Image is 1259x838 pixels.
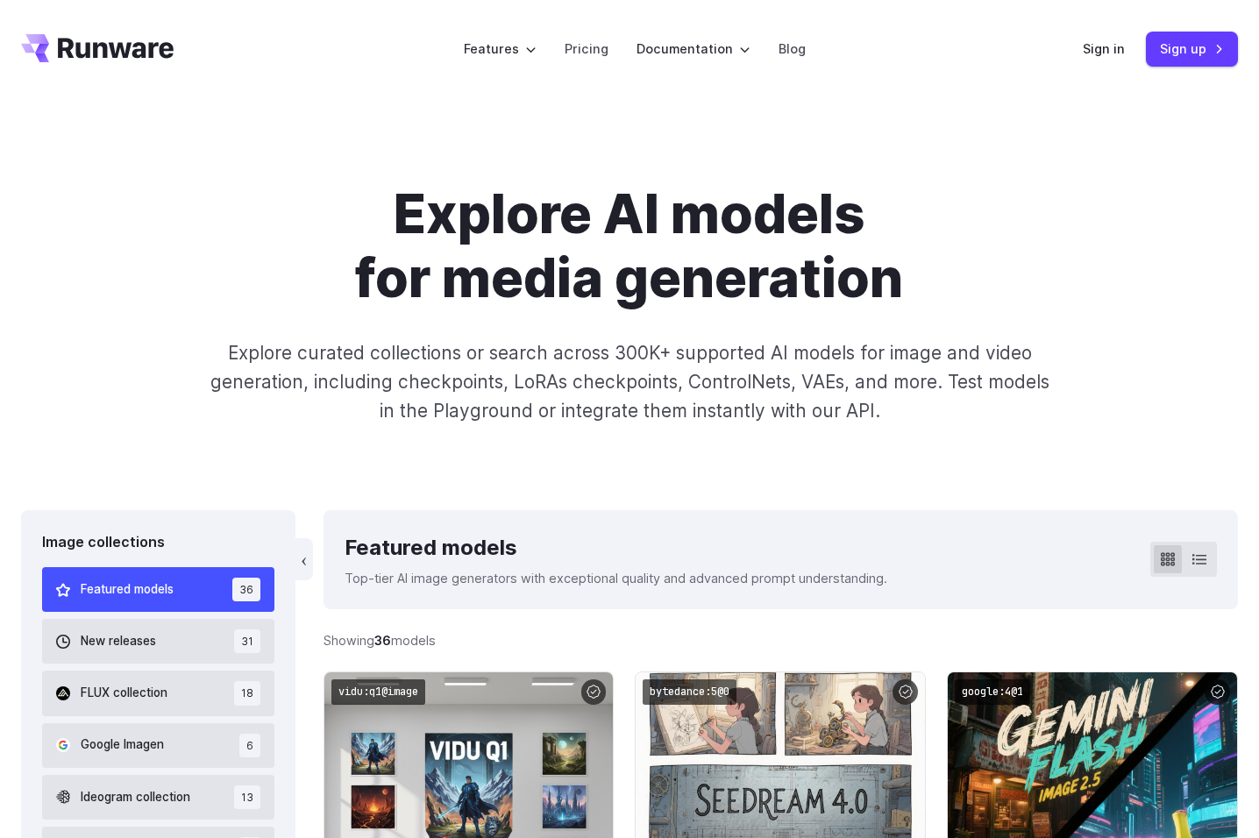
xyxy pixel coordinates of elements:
[374,633,391,648] strong: 36
[81,735,164,755] span: Google Imagen
[345,568,887,588] p: Top-tier AI image generators with exceptional quality and advanced prompt understanding.
[637,39,750,59] label: Documentation
[1083,39,1125,59] a: Sign in
[42,671,274,715] button: FLUX collection 18
[42,723,274,768] button: Google Imagen 6
[234,785,260,809] span: 13
[143,182,1116,310] h1: Explore AI models for media generation
[234,629,260,653] span: 31
[234,681,260,705] span: 18
[42,619,274,664] button: New releases 31
[42,567,274,612] button: Featured models 36
[565,39,608,59] a: Pricing
[464,39,537,59] label: Features
[81,788,190,807] span: Ideogram collection
[324,630,436,650] div: Showing models
[81,632,156,651] span: New releases
[42,531,274,554] div: Image collections
[643,679,736,705] code: bytedance:5@0
[81,684,167,703] span: FLUX collection
[239,734,260,757] span: 6
[203,338,1056,426] p: Explore curated collections or search across 300K+ supported AI models for image and video genera...
[1146,32,1238,66] a: Sign up
[331,679,425,705] code: vidu:q1@image
[81,580,174,600] span: Featured models
[345,531,887,565] div: Featured models
[21,34,174,62] a: Go to /
[42,775,274,820] button: Ideogram collection 13
[232,578,260,601] span: 36
[295,538,313,580] button: ‹
[955,679,1030,705] code: google:4@1
[779,39,806,59] a: Blog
